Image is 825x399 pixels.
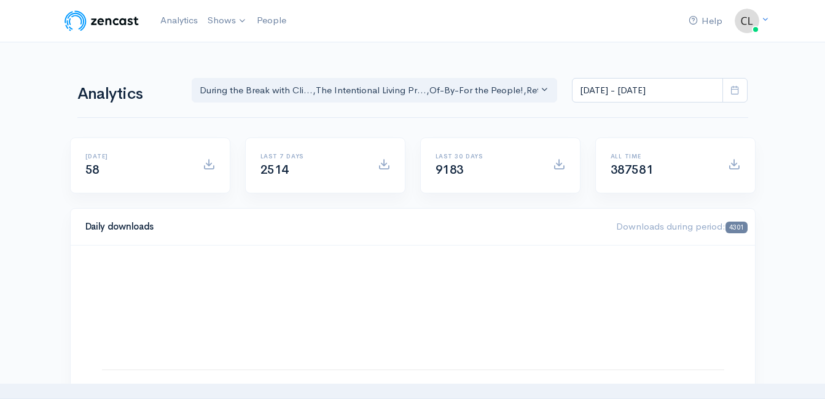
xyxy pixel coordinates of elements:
[85,162,100,177] span: 58
[260,162,289,177] span: 2514
[77,85,177,103] h1: Analytics
[572,78,723,103] input: analytics date range selector
[735,9,759,33] img: ...
[611,162,654,177] span: 387581
[85,153,188,160] h6: [DATE]
[684,8,727,34] a: Help
[200,83,539,98] div: During the Break with Cli... , The Intentional Living Pr... , Of-By-For the People! , Rethink - R...
[260,153,363,160] h6: Last 7 days
[85,260,740,383] svg: A chart.
[63,9,141,33] img: ZenCast Logo
[783,357,813,387] iframe: gist-messenger-bubble-iframe
[616,220,747,232] span: Downloads during period:
[725,222,747,233] span: 4301
[252,7,291,34] a: People
[611,153,713,160] h6: All time
[155,7,203,34] a: Analytics
[436,153,538,160] h6: Last 30 days
[203,7,252,34] a: Shows
[192,78,558,103] button: During the Break with Cli..., The Intentional Living Pr..., Of-By-For the People!, Rethink - Rese...
[85,222,602,232] h4: Daily downloads
[436,162,464,177] span: 9183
